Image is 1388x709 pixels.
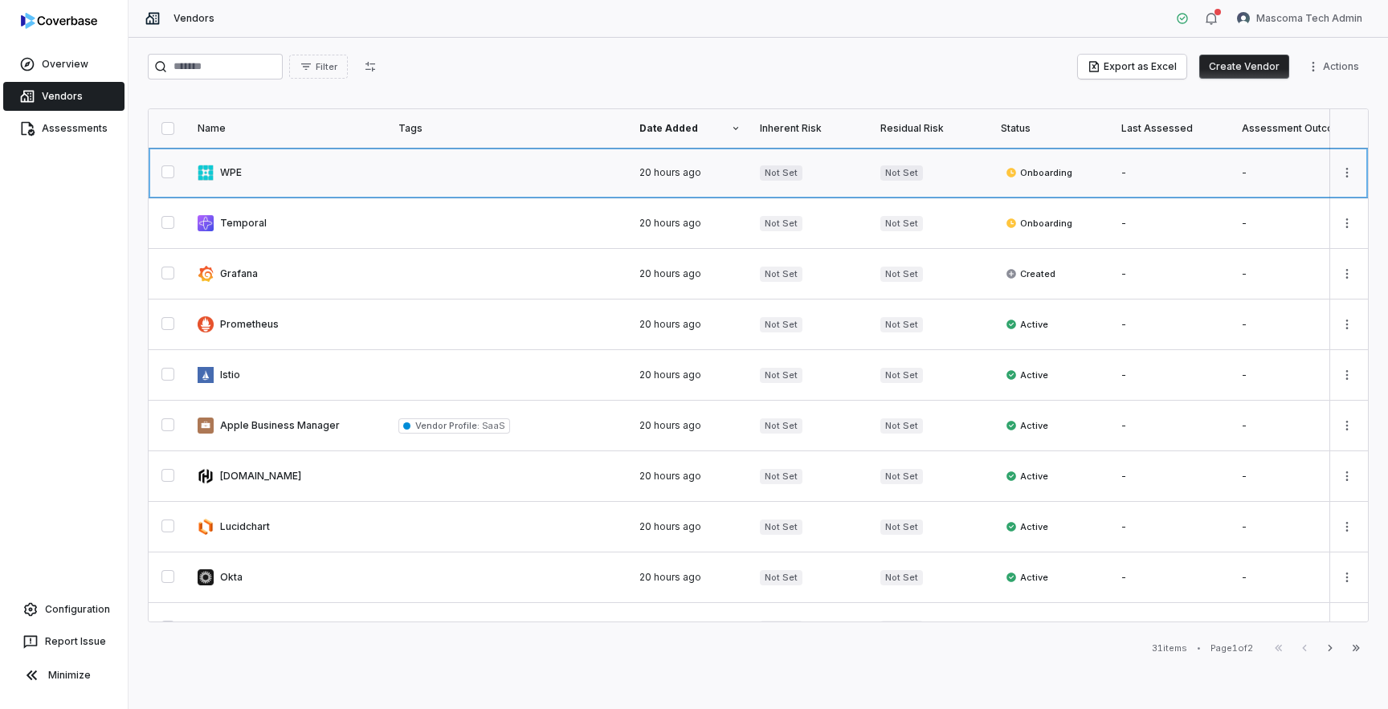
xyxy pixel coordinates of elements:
[1152,642,1187,654] div: 31 items
[1006,318,1048,331] span: Active
[760,418,802,434] span: Not Set
[1232,350,1353,401] td: -
[1112,148,1232,198] td: -
[6,659,121,691] button: Minimize
[1112,401,1232,451] td: -
[1006,621,1048,634] span: Active
[1112,603,1232,654] td: -
[173,12,214,25] span: Vendors
[1112,552,1232,603] td: -
[1237,12,1250,25] img: Mascoma Tech Admin avatar
[1334,464,1360,488] button: More actions
[639,166,701,178] span: 20 hours ago
[880,570,923,585] span: Not Set
[639,571,701,583] span: 20 hours ago
[3,82,125,111] a: Vendors
[1001,122,1102,135] div: Status
[1302,55,1369,79] button: More actions
[42,58,88,71] span: Overview
[1232,502,1353,552] td: -
[1334,363,1360,387] button: More actions
[1232,603,1353,654] td: -
[880,418,923,434] span: Not Set
[880,520,923,535] span: Not Set
[1232,552,1353,603] td: -
[880,165,923,181] span: Not Set
[1006,217,1072,230] span: Onboarding
[1006,166,1072,179] span: Onboarding
[760,165,802,181] span: Not Set
[760,520,802,535] span: Not Set
[880,368,923,383] span: Not Set
[880,216,923,231] span: Not Set
[1006,369,1048,381] span: Active
[639,470,701,482] span: 20 hours ago
[316,61,337,73] span: Filter
[1227,6,1372,31] button: Mascoma Tech Admin avatarMascoma Tech Admin
[48,669,91,682] span: Minimize
[760,216,802,231] span: Not Set
[1256,12,1362,25] span: Mascoma Tech Admin
[1006,520,1048,533] span: Active
[880,267,923,282] span: Not Set
[760,570,802,585] span: Not Set
[1334,414,1360,438] button: More actions
[1112,350,1232,401] td: -
[1210,642,1253,654] div: Page 1 of 2
[21,13,97,29] img: logo-D7KZi-bG.svg
[760,122,861,135] div: Inherent Risk
[398,122,620,135] div: Tags
[1232,249,1353,299] td: -
[639,267,701,279] span: 20 hours ago
[1112,299,1232,350] td: -
[760,621,802,636] span: Not Set
[1006,419,1048,432] span: Active
[42,122,108,135] span: Assessments
[1078,55,1186,79] button: Export as Excel
[1232,148,1353,198] td: -
[198,122,379,135] div: Name
[760,267,802,282] span: Not Set
[42,90,83,103] span: Vendors
[1112,249,1232,299] td: -
[1197,642,1201,654] div: •
[1112,451,1232,502] td: -
[880,122,982,135] div: Residual Risk
[1112,198,1232,249] td: -
[639,318,701,330] span: 20 hours ago
[1334,515,1360,539] button: More actions
[639,419,701,431] span: 20 hours ago
[480,420,504,431] span: SaaS
[1006,267,1055,280] span: Created
[760,317,802,332] span: Not Set
[45,635,106,648] span: Report Issue
[6,627,121,656] button: Report Issue
[1334,161,1360,185] button: More actions
[3,114,125,143] a: Assessments
[639,217,701,229] span: 20 hours ago
[639,520,701,532] span: 20 hours ago
[1232,451,1353,502] td: -
[1232,299,1353,350] td: -
[760,368,802,383] span: Not Set
[1006,470,1048,483] span: Active
[1334,211,1360,235] button: More actions
[760,469,802,484] span: Not Set
[1006,571,1048,584] span: Active
[639,122,741,135] div: Date Added
[880,621,923,636] span: Not Set
[880,317,923,332] span: Not Set
[6,595,121,624] a: Configuration
[1232,401,1353,451] td: -
[1242,122,1343,135] div: Assessment Outcome
[3,50,125,79] a: Overview
[289,55,348,79] button: Filter
[1121,122,1223,135] div: Last Assessed
[1112,502,1232,552] td: -
[45,603,110,616] span: Configuration
[1334,262,1360,286] button: More actions
[639,369,701,381] span: 20 hours ago
[1199,55,1289,79] button: Create Vendor
[880,469,923,484] span: Not Set
[1334,616,1360,640] button: More actions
